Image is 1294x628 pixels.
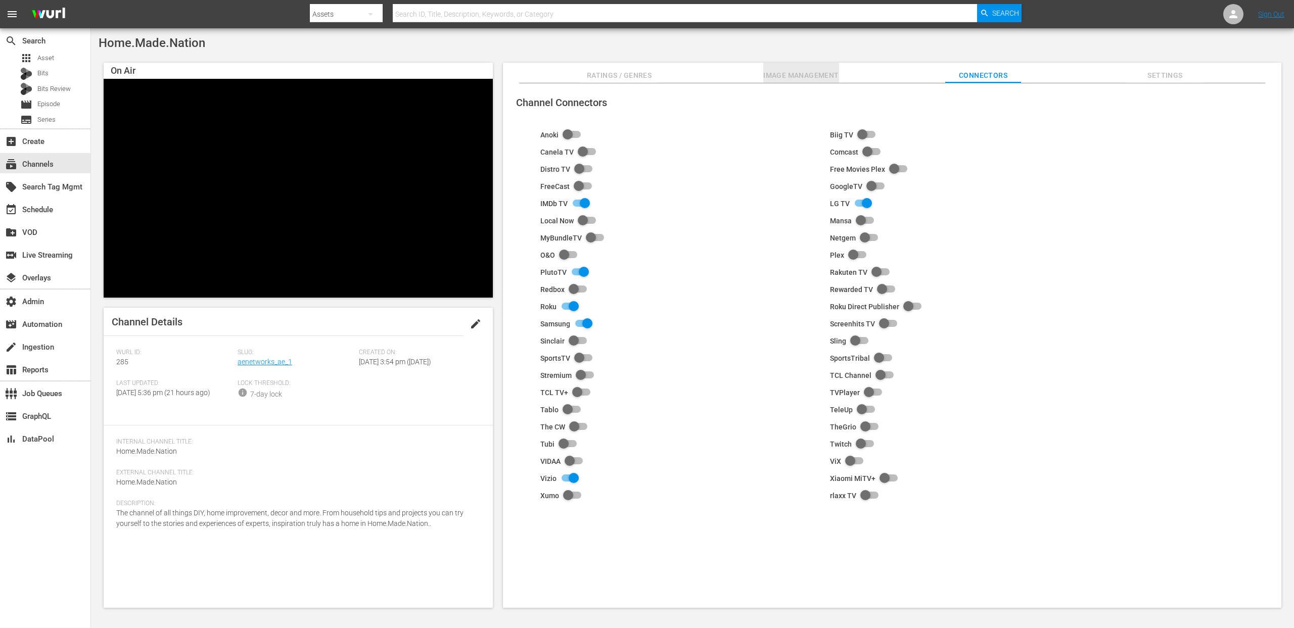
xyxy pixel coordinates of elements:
div: Redbox [540,285,565,294]
span: Episode [37,99,60,109]
span: Ingestion [5,341,17,353]
span: Ratings / Genres [581,69,657,82]
span: Home.Made.Nation [116,447,177,455]
span: Lock Threshold: [238,379,354,388]
span: Channels [5,158,17,170]
a: Sign Out [1258,10,1284,18]
span: Last Updated: [116,379,233,388]
span: Search [992,4,1019,22]
div: Roku Direct Publisher [830,303,899,311]
span: Job Queues [5,388,17,400]
span: menu [6,8,18,20]
span: DataPool [5,433,17,445]
div: Sinclair [540,337,565,345]
span: The channel of all things DIY, home improvement, decor and more. From household tips and projects... [116,509,464,527]
div: Plex [830,251,844,259]
span: 285 [116,358,128,366]
div: VIDAA [540,457,561,465]
div: Canela TV [540,148,574,156]
div: The CW [540,423,565,431]
span: Search [5,35,17,47]
span: Bits Review [37,84,71,94]
div: Comcast [830,148,858,156]
div: Anoki [540,131,559,139]
span: Reports [5,364,17,376]
div: Rakuten TV [830,268,867,276]
div: rlaxx TV [830,492,856,500]
div: LG TV [830,200,850,208]
div: 7-day lock [250,389,282,400]
span: GraphQL [5,410,17,422]
div: Sling [830,337,846,345]
div: Tubi [540,440,554,448]
span: Asset [37,53,54,63]
span: Settings [1127,69,1203,82]
div: Bits Review [20,83,32,95]
span: VOD [5,226,17,238]
span: Created On: [359,349,475,357]
div: IMDb TV [540,200,568,208]
div: TeleUp [830,406,853,414]
span: Connectors [945,69,1021,82]
div: Screenhits TV [830,320,875,328]
img: ans4CAIJ8jUAAAAAAAAAAAAAAAAAAAAAAAAgQb4GAAAAAAAAAAAAAAAAAAAAAAAAJMjXAAAAAAAAAAAAAAAAAAAAAAAAgAT5G... [24,3,73,26]
span: Home.Made.Nation [116,478,177,486]
div: O&O [540,251,555,259]
div: Stremium [540,371,572,379]
span: Bits [37,68,49,78]
span: Automation [5,318,17,330]
div: TCL Channel [830,371,871,379]
div: Distro TV [540,165,570,173]
div: SportsTribal [830,354,870,362]
span: Schedule [5,204,17,216]
div: Local Now [540,217,574,225]
div: Rewarded TV [830,285,873,294]
div: Video Player [104,79,493,298]
span: Home.Made.Nation [99,36,205,50]
span: Wurl ID: [116,349,233,357]
div: Vizio [540,474,557,482]
span: Admin [5,296,17,308]
span: Image Management [763,69,839,82]
span: Description: [116,500,475,508]
div: GoogleTV [830,182,862,190]
span: Channel Details [112,316,182,328]
div: FreeCast [540,182,570,190]
span: Internal Channel Title: [116,438,475,446]
span: Asset [20,52,32,64]
span: Series [20,114,32,126]
span: Live Streaming [5,249,17,261]
div: Mansa [830,217,852,225]
div: Netgem [830,234,856,242]
div: SportsTV [540,354,570,362]
span: Create [5,135,17,148]
span: info [238,388,248,398]
div: Xumo [540,492,559,500]
div: ViX [830,457,841,465]
button: Search [977,4,1022,22]
span: Overlays [5,272,17,284]
span: Episode [20,99,32,111]
div: Roku [540,303,557,311]
span: Slug: [238,349,354,357]
span: On Air [111,65,135,76]
div: MyBundleTV [540,234,582,242]
span: External Channel Title: [116,469,475,477]
span: Search Tag Mgmt [5,181,17,193]
span: Channel Connectors [516,96,607,109]
a: aenetworks_ae_1 [238,358,292,366]
div: Free Movies Plex [830,165,885,173]
div: PlutoTV [540,268,567,276]
div: Bits [20,68,32,80]
button: edit [464,312,488,336]
span: Series [37,115,56,125]
div: TheGrio [830,423,856,431]
div: TCL TV+ [540,389,568,397]
div: Biig TV [830,131,853,139]
div: Tablo [540,406,559,414]
span: [DATE] 3:54 pm ([DATE]) [359,358,431,366]
span: edit [470,318,482,330]
div: TVPlayer [830,389,860,397]
span: [DATE] 5:36 pm (21 hours ago) [116,389,210,397]
div: Twitch [830,440,852,448]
